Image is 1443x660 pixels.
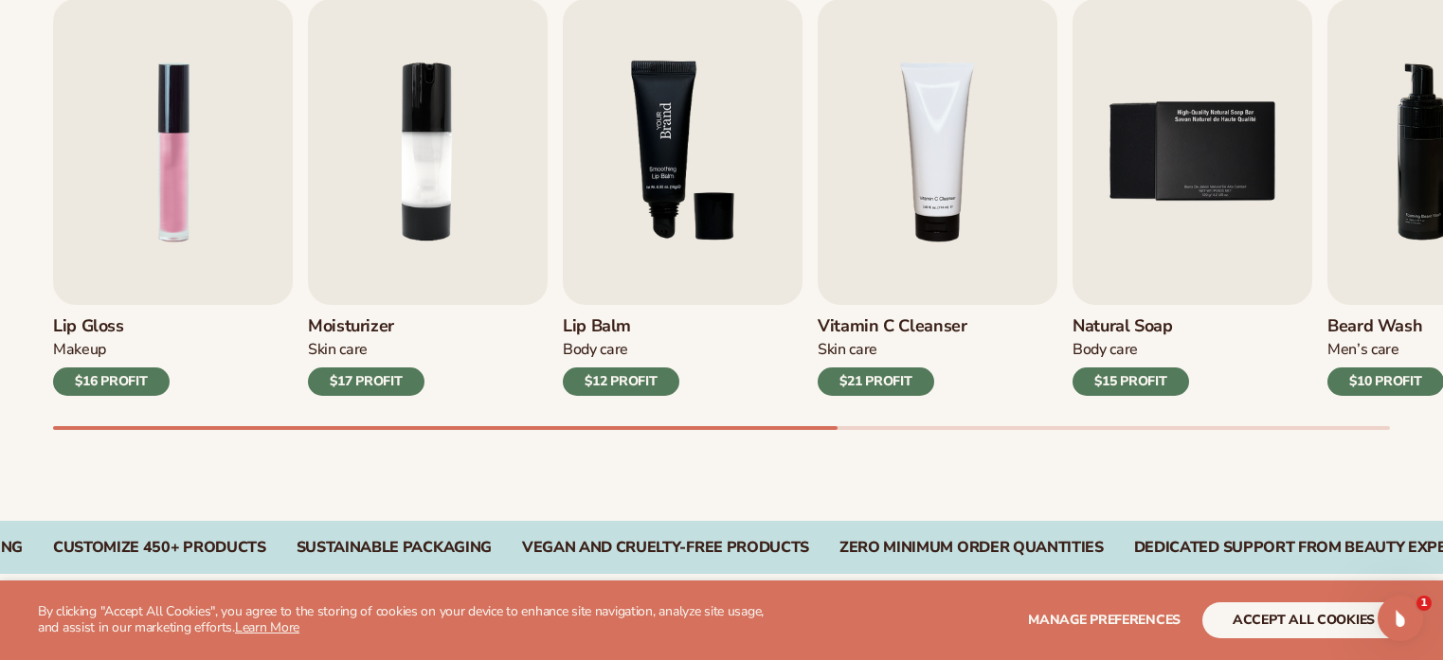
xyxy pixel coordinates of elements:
[563,316,679,337] h3: Lip Balm
[38,604,787,636] p: By clicking "Accept All Cookies", you agree to the storing of cookies on your device to enhance s...
[839,539,1104,557] div: ZERO MINIMUM ORDER QUANTITIES
[1073,340,1189,360] div: Body Care
[53,340,170,360] div: Makeup
[563,367,679,396] div: $12 PROFIT
[1073,367,1189,396] div: $15 PROFIT
[53,539,266,557] div: CUSTOMIZE 450+ PRODUCTS
[297,539,492,557] div: SUSTAINABLE PACKAGING
[308,316,424,337] h3: Moisturizer
[563,340,679,360] div: Body Care
[818,316,967,337] h3: Vitamin C Cleanser
[1378,596,1423,641] iframe: Intercom live chat
[1202,602,1405,638] button: accept all cookies
[235,618,299,636] a: Learn More
[1073,316,1189,337] h3: Natural Soap
[308,367,424,396] div: $17 PROFIT
[1028,602,1181,638] button: Manage preferences
[522,539,809,557] div: VEGAN AND CRUELTY-FREE PRODUCTS
[308,340,424,360] div: Skin Care
[1028,611,1181,629] span: Manage preferences
[818,367,934,396] div: $21 PROFIT
[53,367,170,396] div: $16 PROFIT
[1416,596,1432,611] span: 1
[53,316,170,337] h3: Lip Gloss
[818,340,967,360] div: Skin Care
